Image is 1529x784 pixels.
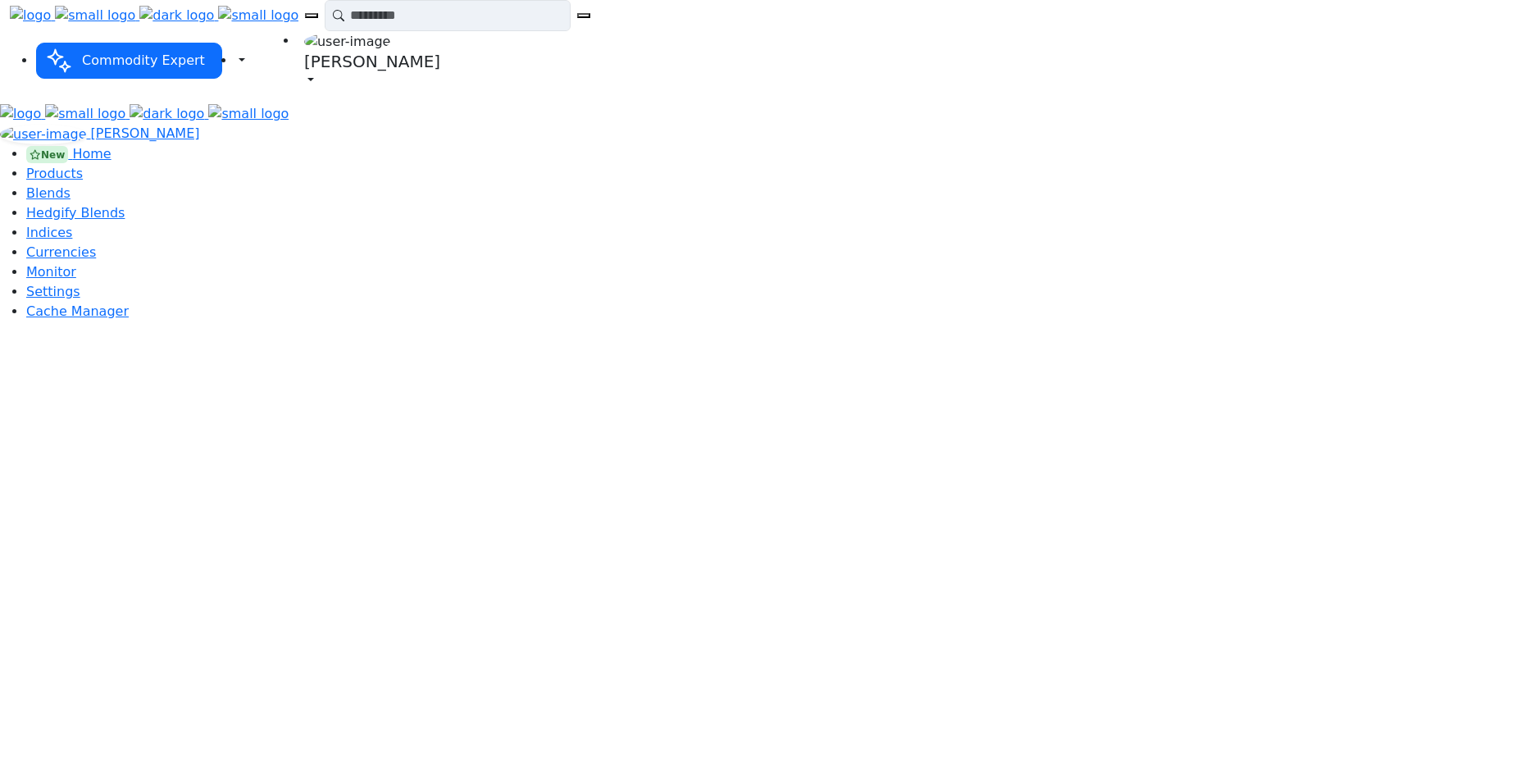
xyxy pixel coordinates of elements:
[10,7,139,23] a: logo small logo
[36,43,222,79] button: Commodity Expert
[26,146,111,162] a: New Home
[26,284,80,299] a: Settings
[130,106,289,121] a: dark logo small logo
[75,46,212,75] span: Commodity Expert
[208,104,289,124] img: small logo
[26,166,83,181] a: Products
[36,52,222,68] a: Commodity Expert
[130,104,204,124] img: dark logo
[10,6,51,25] img: logo
[91,125,200,141] span: [PERSON_NAME]
[55,6,135,25] img: small logo
[304,32,390,52] img: user-image
[45,104,125,124] img: small logo
[218,6,298,25] img: small logo
[26,185,71,201] a: Blends
[26,146,68,162] div: New
[298,31,447,91] a: user-image [PERSON_NAME]
[26,225,72,240] a: Indices
[26,244,96,260] a: Currencies
[72,146,111,162] span: Home
[26,303,129,319] a: Cache Manager
[139,6,214,25] img: dark logo
[26,264,76,280] a: Monitor
[304,52,440,71] h5: [PERSON_NAME]
[26,205,125,221] a: Hedgify Blends
[139,7,298,23] a: dark logo small logo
